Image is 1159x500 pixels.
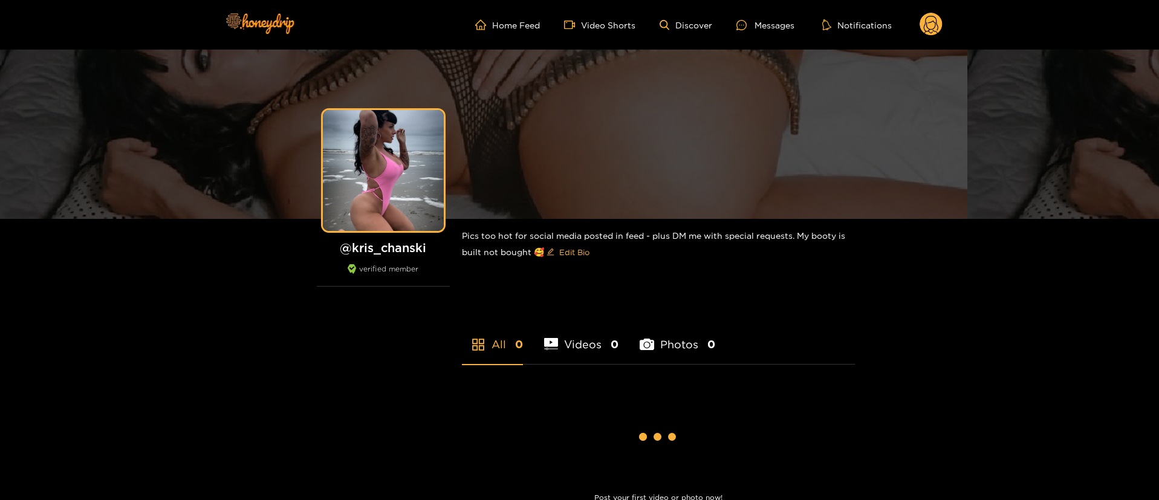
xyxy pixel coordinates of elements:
[707,337,715,352] span: 0
[471,337,485,352] span: appstore
[544,242,592,262] button: editEdit Bio
[564,19,635,30] a: Video Shorts
[640,310,715,364] li: Photos
[515,337,523,352] span: 0
[547,248,554,257] span: edit
[564,19,581,30] span: video-camera
[559,246,589,258] span: Edit Bio
[660,20,712,30] a: Discover
[475,19,492,30] span: home
[462,310,523,364] li: All
[544,310,619,364] li: Videos
[317,240,450,255] h1: @ kris_chanski
[317,264,450,287] div: verified member
[611,337,618,352] span: 0
[462,219,855,271] div: Pics too hot for social media posted in feed - plus DM me with special requests. My booty is buil...
[475,19,540,30] a: Home Feed
[736,18,794,32] div: Messages
[819,19,895,31] button: Notifications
